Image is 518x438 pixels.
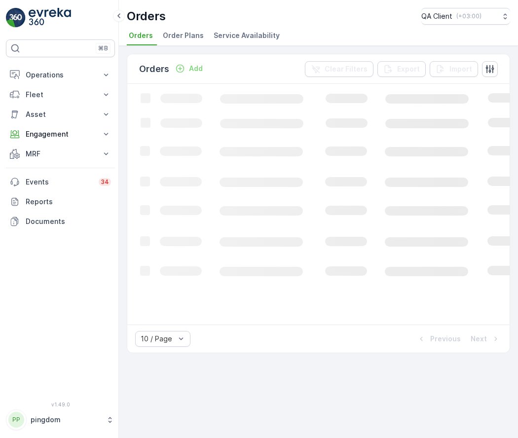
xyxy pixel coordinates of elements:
span: v 1.49.0 [6,401,115,407]
a: Events34 [6,172,115,192]
p: Orders [139,62,169,76]
button: Engagement [6,124,115,144]
button: Add [171,63,207,74]
a: Reports [6,192,115,212]
p: Next [471,334,487,344]
p: ⌘B [98,44,108,52]
div: PP [8,412,24,428]
p: Export [397,64,420,74]
button: Import [430,61,478,77]
span: Order Plans [163,31,204,40]
p: Operations [26,70,95,80]
p: 34 [101,178,109,186]
span: Orders [129,31,153,40]
button: Export [377,61,426,77]
p: Events [26,177,93,187]
a: Documents [6,212,115,231]
p: QA Client [421,11,452,21]
p: Documents [26,217,111,226]
p: Reports [26,197,111,207]
p: Asset [26,109,95,119]
p: pingdom [31,415,101,425]
p: Fleet [26,90,95,100]
button: Asset [6,105,115,124]
p: Orders [127,8,166,24]
button: Fleet [6,85,115,105]
p: Add [189,64,203,73]
p: MRF [26,149,95,159]
button: Clear Filters [305,61,373,77]
button: Next [470,333,502,345]
p: Clear Filters [325,64,368,74]
p: Previous [430,334,461,344]
img: logo_light-DOdMpM7g.png [29,8,71,28]
img: logo [6,8,26,28]
button: PPpingdom [6,409,115,430]
p: ( +03:00 ) [456,12,481,20]
p: Engagement [26,129,95,139]
span: Service Availability [214,31,280,40]
button: Operations [6,65,115,85]
button: QA Client(+03:00) [421,8,510,25]
p: Import [449,64,472,74]
button: Previous [415,333,462,345]
button: MRF [6,144,115,164]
